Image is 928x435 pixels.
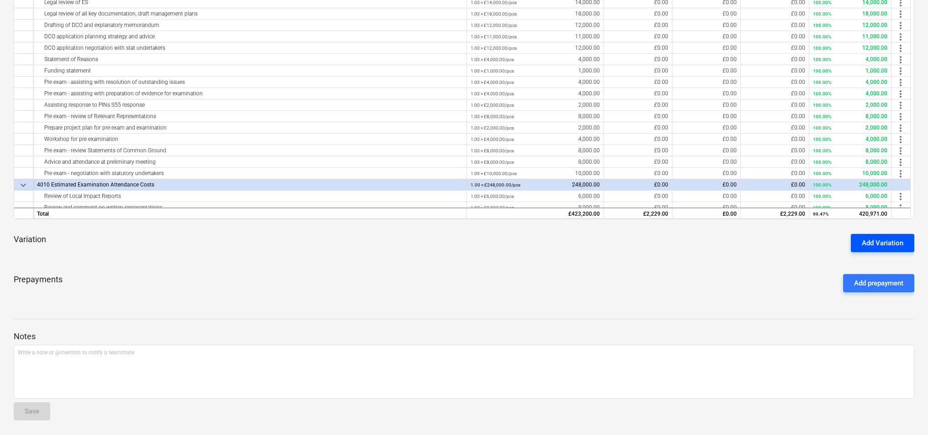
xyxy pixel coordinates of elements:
[813,68,831,73] small: 100.00%
[723,102,737,108] span: £0.00
[813,125,831,130] small: 100.00%
[37,122,463,134] div: Prepare project plan for pre exam and examination
[37,145,463,156] div: Pre exam - review Statements of Common Ground
[723,56,737,62] span: £0.00
[813,168,887,179] div: 10,000.00
[471,8,600,20] div: 18,000.00
[654,10,668,17] span: £0.00
[895,77,906,88] span: more_vert
[895,88,906,99] span: more_vert
[813,8,887,20] div: 18,000.00
[723,181,737,188] span: £0.00
[791,56,805,62] span: £0.00
[654,33,668,40] span: £0.00
[471,91,514,96] small: 1.00 × £4,000.00 / pcs
[813,80,831,85] small: 100.00%
[14,331,914,342] p: Notes
[813,20,887,31] div: 12,000.00
[723,193,737,199] span: £0.00
[471,20,600,31] div: 12,000.00
[37,31,463,42] div: DCO application planning strategy and advice
[791,22,805,28] span: £0.00
[895,20,906,31] span: more_vert
[813,205,831,210] small: 100.00%
[895,168,906,179] span: more_vert
[37,99,463,111] div: Assisting response to PINs S55 response
[813,103,831,108] small: 100.00%
[471,88,600,99] div: 4,000.00
[471,103,514,108] small: 1.00 × £2,000.00 / pcs
[471,31,600,42] div: 11,000.00
[471,194,514,199] small: 1.00 × £6,000.00 / pcs
[813,179,887,191] div: 248,000.00
[37,65,463,77] div: Funding statement
[895,43,906,54] span: more_vert
[471,191,600,202] div: 6,000.00
[471,77,600,88] div: 4,000.00
[723,90,737,97] span: £0.00
[813,194,831,199] small: 100.00%
[895,111,906,122] span: more_vert
[723,67,737,74] span: £0.00
[654,181,668,188] span: £0.00
[723,33,737,40] span: £0.00
[654,113,668,119] span: £0.00
[37,156,463,168] div: Advice and attendance at preliminary meeting
[813,42,887,54] div: 12,000.00
[791,10,805,17] span: £0.00
[813,156,887,168] div: 8,000.00
[813,46,831,51] small: 100.00%
[467,207,604,219] div: £423,200.00
[471,137,514,142] small: 1.00 × £4,000.00 / pcs
[791,170,805,176] span: £0.00
[882,391,928,435] iframe: Chat Widget
[813,160,831,165] small: 100.00%
[471,134,600,145] div: 4,000.00
[723,159,737,165] span: £0.00
[813,191,887,202] div: 6,000.00
[813,57,831,62] small: 100.00%
[791,204,805,211] span: £0.00
[791,136,805,142] span: £0.00
[471,23,517,28] small: 1.00 × £12,000.00 / pcs
[813,11,831,16] small: 100.00%
[471,46,517,51] small: 1.00 × £12,000.00 / pcs
[471,111,600,122] div: 8,000.00
[862,237,903,249] div: Add Variation
[851,234,914,252] button: Add Variation
[895,202,906,213] span: more_vert
[813,134,887,145] div: 4,000.00
[723,204,737,211] span: £0.00
[813,54,887,65] div: 4,000.00
[471,160,514,165] small: 1.00 × £8,000.00 / pcs
[791,33,805,40] span: £0.00
[471,99,600,111] div: 2,000.00
[723,22,737,28] span: £0.00
[37,88,463,99] div: Pre exam - assisting with preparation of evidence for examination
[895,191,906,202] span: more_vert
[471,11,517,16] small: 1.00 × £18,000.00 / pcs
[471,145,600,156] div: 8,000.00
[37,134,463,145] div: Workshop for pre examination
[723,79,737,85] span: £0.00
[654,102,668,108] span: £0.00
[37,202,463,213] div: Review and comment on written representations
[654,90,668,97] span: £0.00
[471,205,514,210] small: 1.00 × £8,000.00 / pcs
[791,113,805,119] span: £0.00
[471,179,600,191] div: 248,000.00
[854,277,903,289] div: Add prepayment
[813,208,887,220] div: 420,971.00
[37,20,463,31] div: Drafting of DCO and explanatory memorandum
[654,170,668,176] span: £0.00
[895,66,906,77] span: more_vert
[813,212,828,217] small: 99.47%
[654,124,668,131] span: £0.00
[723,136,737,142] span: £0.00
[813,137,831,142] small: 100.00%
[37,8,463,20] div: Legal review of all key documentation, draft management plans
[813,31,887,42] div: 11,000.00
[813,88,887,99] div: 4,000.00
[471,114,514,119] small: 1.00 × £8,000.00 / pcs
